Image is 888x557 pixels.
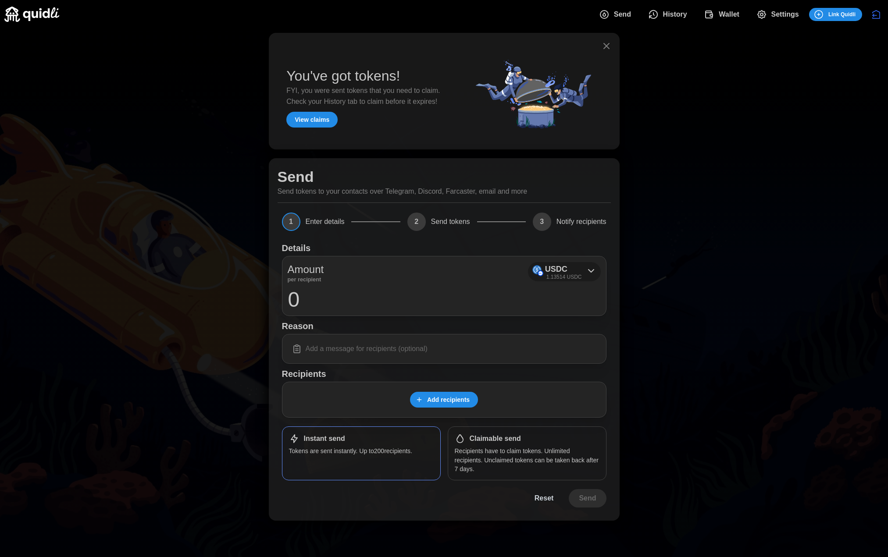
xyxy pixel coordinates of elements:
[592,5,641,24] button: Send
[288,277,324,282] p: per recipient
[427,392,470,407] span: Add recipients
[306,218,345,225] span: Enter details
[533,213,606,231] button: 3Notify recipients
[407,213,470,231] button: 2Send tokens
[431,218,470,225] span: Send tokens
[282,368,606,380] h1: Recipients
[828,8,856,21] span: Link Quidli
[407,213,426,231] span: 2
[771,6,799,23] span: Settings
[286,112,338,128] button: View claims
[614,6,631,23] span: Send
[569,489,606,507] button: Send
[749,5,809,24] button: Settings
[556,218,606,225] span: Notify recipients
[288,288,601,310] input: 0
[286,85,455,107] p: FYI, you were sent tokens that you need to claim. Check your History tab to claim before it expires!
[282,213,345,231] button: 1Enter details
[282,320,606,332] h1: Reason
[579,490,596,507] span: Send
[663,6,687,23] span: History
[535,490,554,507] span: Reset
[286,67,400,85] h1: You've got tokens!
[289,447,434,455] p: Tokens are sent instantly. Up to 200 recipients.
[282,242,311,254] h1: Details
[641,5,697,24] button: History
[4,7,59,22] img: Quidli
[533,213,551,231] span: 3
[295,112,329,127] span: View claims
[719,6,739,23] span: Wallet
[304,434,345,443] h1: Instant send
[545,263,567,276] p: USDC
[282,213,300,231] span: 1
[809,8,862,21] button: Link Quidli
[697,5,749,24] button: Wallet
[532,265,542,274] img: USDC (on Base)
[410,392,478,408] button: Add recipients
[455,447,599,473] p: Recipients have to claim tokens. Unlimited recipients. Unclaimed tokens can be taken back after 7...
[524,489,564,507] button: Reset
[288,340,601,358] input: Add a message for recipients (optional)
[470,434,521,443] h1: Claimable send
[869,7,884,22] button: Disconnect
[546,273,582,281] p: 1.13514 USDC
[278,186,528,197] p: Send tokens to your contacts over Telegram, Discord, Farcaster, email and more
[470,52,602,142] img: Quidli_Collaboration.png
[278,167,314,186] h1: Send
[288,262,324,277] p: Amount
